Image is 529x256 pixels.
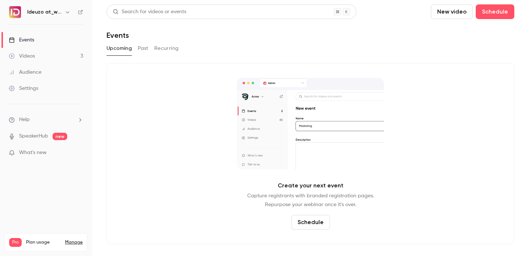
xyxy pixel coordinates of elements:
[9,116,83,124] li: help-dropdown-opener
[113,8,186,16] div: Search for videos or events
[9,6,21,18] img: Ideuzo at_work
[74,150,83,156] iframe: Noticeable Trigger
[9,36,34,44] div: Events
[27,8,62,16] h6: Ideuzo at_work
[138,43,148,54] button: Past
[19,116,30,124] span: Help
[65,239,83,245] a: Manage
[291,215,330,230] button: Schedule
[19,132,48,140] a: SpeakerHub
[154,43,179,54] button: Recurring
[9,85,38,92] div: Settings
[53,133,67,140] span: new
[9,238,22,247] span: Pro
[107,31,129,40] h1: Events
[476,4,514,19] button: Schedule
[431,4,473,19] button: New video
[26,239,61,245] span: Plan usage
[19,149,47,157] span: What's new
[9,52,35,60] div: Videos
[247,191,374,209] p: Capture registrants with branded registration pages. Repurpose your webinar once it's over.
[278,181,343,190] p: Create your next event
[9,69,42,76] div: Audience
[107,43,132,54] button: Upcoming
